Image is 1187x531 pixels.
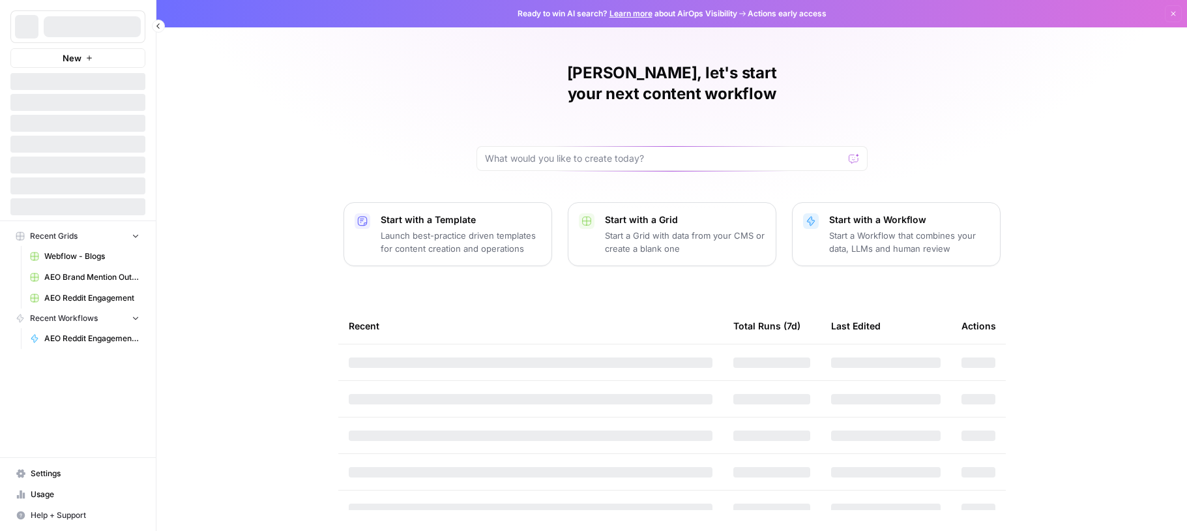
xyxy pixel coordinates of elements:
[349,308,712,344] div: Recent
[44,271,139,283] span: AEO Brand Mention Outreach (1)
[10,505,145,526] button: Help + Support
[44,333,139,344] span: AEO Reddit Engagement - Fork
[605,229,765,255] p: Start a Grid with data from your CMS or create a blank one
[381,229,541,255] p: Launch best-practice driven templates for content creation and operations
[381,213,541,226] p: Start with a Template
[31,489,139,500] span: Usage
[10,309,145,328] button: Recent Workflows
[476,63,868,104] h1: [PERSON_NAME], let's start your next content workflow
[829,229,989,255] p: Start a Workflow that combines your data, LLMs and human review
[24,328,145,349] a: AEO Reddit Engagement - Fork
[733,308,800,344] div: Total Runs (7d)
[31,509,139,521] span: Help + Support
[24,246,145,267] a: Webflow - Blogs
[605,213,765,226] p: Start with a Grid
[748,8,827,20] span: Actions early access
[485,152,843,165] input: What would you like to create today?
[568,202,776,266] button: Start with a GridStart a Grid with data from your CMS or create a blank one
[44,250,139,262] span: Webflow - Blogs
[10,48,145,68] button: New
[829,213,989,226] p: Start with a Workflow
[30,312,98,324] span: Recent Workflows
[10,463,145,484] a: Settings
[961,308,996,344] div: Actions
[518,8,737,20] span: Ready to win AI search? about AirOps Visibility
[44,292,139,304] span: AEO Reddit Engagement
[63,52,81,65] span: New
[24,288,145,309] a: AEO Reddit Engagement
[10,484,145,505] a: Usage
[31,468,139,479] span: Settings
[24,267,145,288] a: AEO Brand Mention Outreach (1)
[30,230,78,242] span: Recent Grids
[831,308,881,344] div: Last Edited
[792,202,1001,266] button: Start with a WorkflowStart a Workflow that combines your data, LLMs and human review
[10,226,145,246] button: Recent Grids
[609,8,652,18] a: Learn more
[344,202,552,266] button: Start with a TemplateLaunch best-practice driven templates for content creation and operations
